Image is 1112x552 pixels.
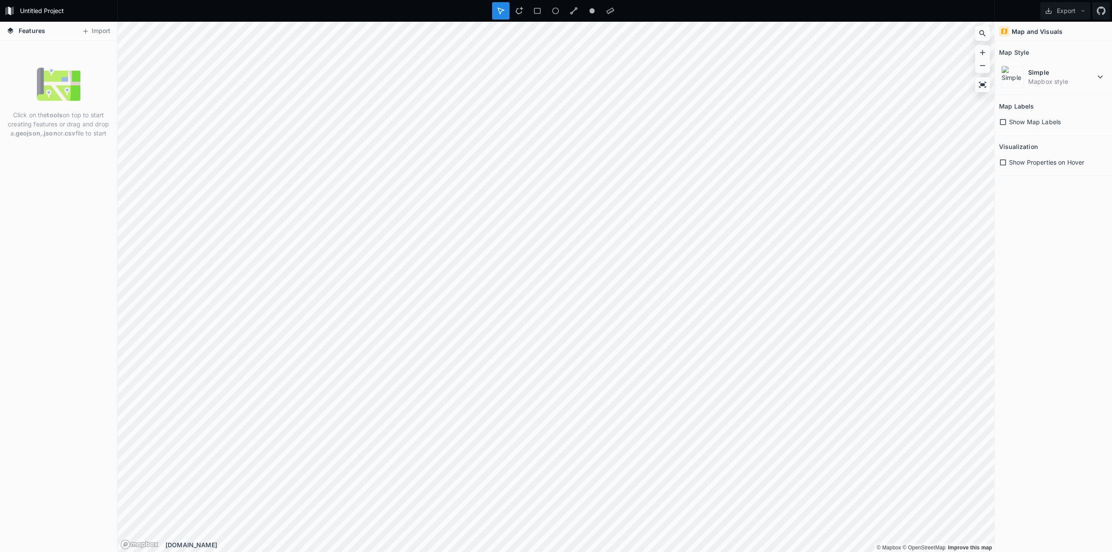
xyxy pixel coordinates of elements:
[7,110,110,138] p: Click on the on top to start creating features or drag and drop a , or file to start
[63,129,76,137] strong: .csv
[1028,68,1095,77] dt: Simple
[1012,27,1062,36] h4: Map and Visuals
[948,545,992,551] a: Map feedback
[1040,2,1090,20] button: Export
[37,63,80,106] img: empty
[77,24,115,38] button: Import
[19,26,45,35] span: Features
[47,111,63,119] strong: tools
[1009,158,1084,167] span: Show Properties on Hover
[120,539,159,549] a: Mapbox logo
[999,99,1034,113] h2: Map Labels
[903,545,946,551] a: OpenStreetMap
[165,540,994,549] div: [DOMAIN_NAME]
[1028,77,1095,86] dd: Mapbox style
[1001,66,1024,88] img: Simple
[999,46,1029,59] h2: Map Style
[1009,117,1061,126] span: Show Map Labels
[999,140,1038,153] h2: Visualization
[877,545,901,551] a: Mapbox
[42,129,57,137] strong: .json
[14,129,40,137] strong: .geojson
